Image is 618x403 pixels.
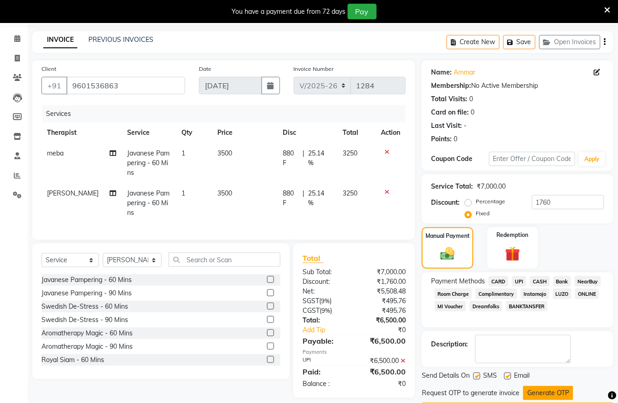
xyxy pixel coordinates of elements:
span: Instamojo [521,288,549,299]
a: PREVIOUS INVOICES [88,35,153,44]
span: Dreamfolks [470,301,502,311]
div: ₹495.76 [354,296,413,306]
div: Discount: [431,198,460,207]
span: ONLINE [575,288,599,299]
div: Membership: [431,81,471,91]
span: Total [303,253,324,263]
span: meba [47,149,64,157]
span: NearBuy [575,276,601,287]
div: ( ) [296,306,354,316]
input: Search by Name/Mobile/Email/Code [66,77,185,94]
button: +91 [41,77,67,94]
div: Sub Total: [296,267,354,277]
div: Request OTP to generate invoice [422,388,519,398]
div: Javanese Pampering - 90 Mins [41,288,132,298]
span: 3500 [218,149,233,157]
span: CARD [489,276,508,287]
a: INVOICE [43,32,77,48]
span: SMS [483,371,497,382]
span: [PERSON_NAME] [47,189,99,197]
div: No Active Membership [431,81,604,91]
div: Description: [431,340,468,349]
label: Percentage [476,197,505,206]
div: UPI [296,356,354,366]
div: Points: [431,134,452,144]
div: Total: [296,316,354,325]
button: Generate OTP [523,386,573,400]
img: _gift.svg [501,245,525,264]
th: Service [122,122,176,143]
div: Name: [431,68,452,77]
div: Card on file: [431,108,469,117]
div: ₹6,500.00 [354,366,413,377]
div: Paid: [296,366,354,377]
div: ₹495.76 [354,306,413,316]
div: ( ) [296,296,354,306]
div: Swedish De-Stress - 90 Mins [41,315,128,325]
th: Total [338,122,376,143]
span: Room Charge [435,288,472,299]
div: Coupon Code [431,154,489,164]
div: 0 [471,108,474,117]
span: Send Details On [422,371,470,382]
span: | [303,189,305,208]
div: ₹6,500.00 [354,356,413,366]
div: ₹6,500.00 [354,316,413,325]
input: Enter Offer / Coupon Code [489,152,576,166]
th: Price [212,122,277,143]
span: 3250 [343,189,358,197]
span: UPI [512,276,526,287]
span: 880 F [283,189,299,208]
div: ₹0 [354,379,413,389]
th: Disc [277,122,338,143]
a: Ammar [454,68,475,77]
img: _cash.svg [436,246,460,262]
div: ₹6,500.00 [354,335,413,346]
div: Services [42,105,413,122]
span: CGST [303,306,320,315]
div: Aromatherapy Magic - 60 Mins [41,328,133,338]
div: Last Visit: [431,121,462,131]
label: Date [199,65,211,73]
button: Create New [447,35,500,49]
div: Payments [303,348,406,356]
span: Complimentary [476,288,517,299]
input: Search or Scan [169,253,280,267]
span: | [303,149,305,168]
label: Redemption [497,231,529,239]
a: Add Tip [296,325,364,335]
div: Swedish De-Stress - 60 Mins [41,302,128,311]
div: Javanese Pampering - 60 Mins [41,275,132,285]
button: Save [503,35,536,49]
div: ₹5,508.48 [354,287,413,296]
button: Pay [348,4,377,19]
span: 3500 [218,189,233,197]
span: LUZO [553,288,572,299]
span: MI Voucher [435,301,466,311]
th: Qty [176,122,212,143]
div: Net: [296,287,354,296]
span: 880 F [283,149,299,168]
div: Royal Siam - 60 Mins [41,355,104,365]
th: Action [375,122,406,143]
div: ₹7,000.00 [354,267,413,277]
label: Manual Payment [426,232,470,240]
span: 9% [321,307,330,314]
button: Apply [579,152,605,166]
span: 1 [181,189,185,197]
div: You have a payment due from 72 days [232,7,346,17]
div: ₹1,760.00 [354,277,413,287]
span: Javanese Pampering - 60 Mins [127,189,169,217]
div: Aromatherapy Magic - 90 Mins [41,342,133,351]
div: ₹0 [364,325,413,335]
div: - [464,121,466,131]
div: Service Total: [431,182,473,191]
span: Bank [554,276,571,287]
label: Invoice Number [294,65,334,73]
span: 1 [181,149,185,157]
span: Javanese Pampering - 60 Mins [127,149,169,177]
label: Fixed [476,209,490,218]
label: Client [41,65,56,73]
th: Therapist [41,122,122,143]
span: 25.14 % [309,189,332,208]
